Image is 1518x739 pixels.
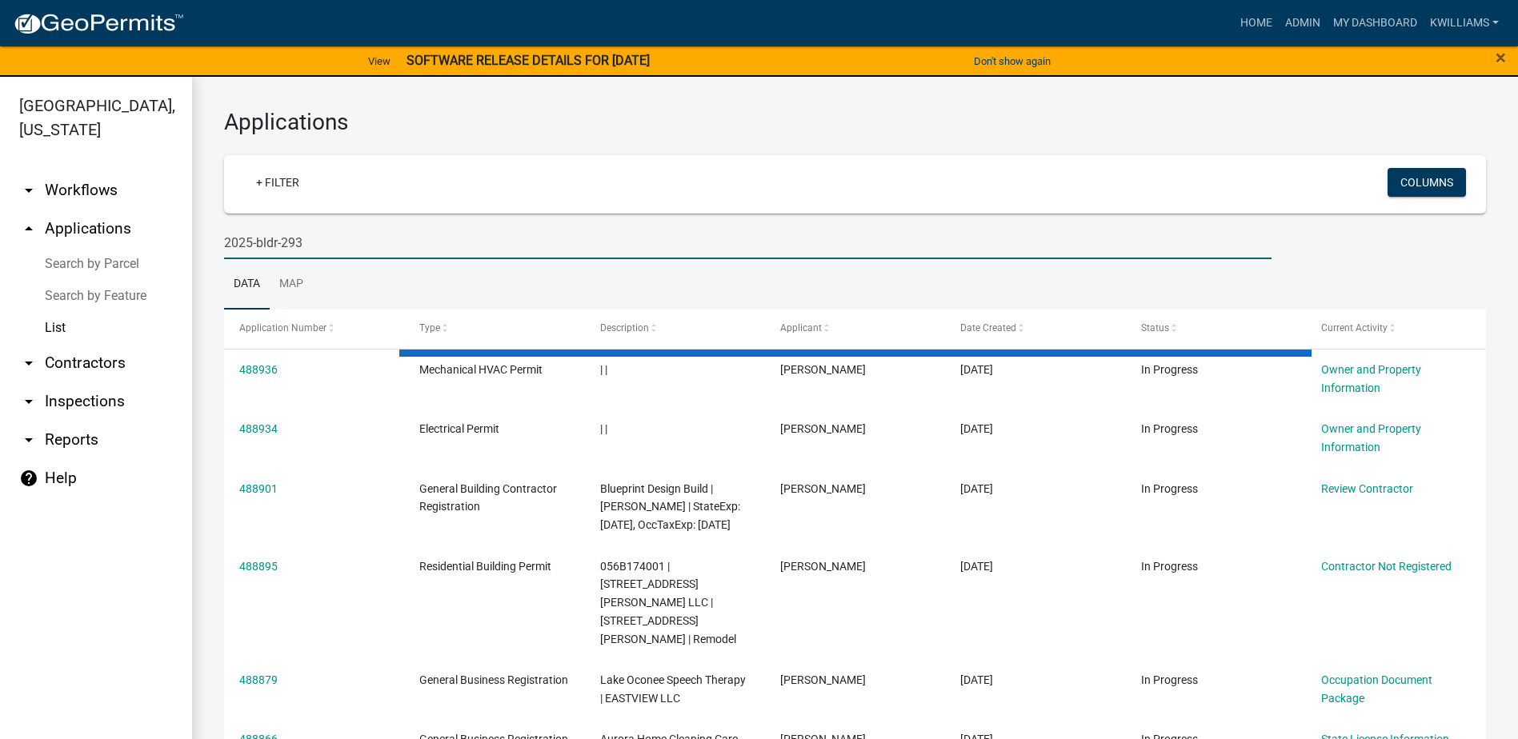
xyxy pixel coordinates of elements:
a: Contractor Not Registered [1321,560,1452,573]
span: 10/06/2025 [960,673,993,686]
h3: Applications [224,109,1486,136]
span: 056B174001 | 141 THOMAS DRIVE LLC | 141 THOMAS DR | Remodel [600,560,736,645]
span: Joseph Hale III [780,363,866,376]
span: 10/07/2025 [960,363,993,376]
span: General Business Registration [419,673,568,686]
a: Owner and Property Information [1321,363,1421,394]
span: | | [600,422,607,435]
a: Review Contractor [1321,482,1413,495]
a: Owner and Property Information [1321,422,1421,453]
datatable-header-cell: Description [585,310,765,348]
span: Vickie Kay Jones [780,673,866,686]
span: Blueprint Design Build | James M. | StateExp: 06/30/2026, OccTaxExp: 03/31/2026 [600,482,740,532]
span: 10/06/2025 [960,482,993,495]
datatable-header-cell: Application Number [224,310,404,348]
a: 488936 [239,363,278,376]
a: 488895 [239,560,278,573]
span: In Progress [1141,422,1198,435]
input: Search for applications [224,226,1272,259]
datatable-header-cell: Current Activity [1306,310,1486,348]
a: Data [224,259,270,310]
a: Occupation Document Package [1321,673,1432,705]
a: Map [270,259,313,310]
span: Mechanical HVAC Permit [419,363,543,376]
i: help [19,469,38,488]
strong: SOFTWARE RELEASE DETAILS FOR [DATE] [407,53,650,68]
span: Application Number [239,322,326,334]
a: Admin [1279,8,1327,38]
a: Home [1234,8,1279,38]
datatable-header-cell: Type [404,310,584,348]
a: 488934 [239,422,278,435]
a: kwilliams [1424,8,1505,38]
a: 488879 [239,673,278,686]
span: In Progress [1141,560,1198,573]
i: arrow_drop_down [19,354,38,373]
span: | | [600,363,607,376]
span: × [1496,46,1506,69]
a: My Dashboard [1327,8,1424,38]
span: James M. Krysak [780,482,866,495]
a: 488901 [239,482,278,495]
i: arrow_drop_down [19,181,38,200]
button: Don't show again [967,48,1057,74]
datatable-header-cell: Date Created [945,310,1125,348]
span: 10/07/2025 [960,422,993,435]
span: Lake Oconee Speech Therapy | EASTVIEW LLC [600,673,746,705]
button: Close [1496,48,1506,67]
span: In Progress [1141,363,1198,376]
span: Date Created [960,322,1016,334]
span: In Progress [1141,673,1198,686]
span: Description [600,322,649,334]
datatable-header-cell: Applicant [765,310,945,348]
a: View [362,48,397,74]
span: In Progress [1141,482,1198,495]
span: Gerino Acosta [780,422,866,435]
span: Electrical Permit [419,422,499,435]
i: arrow_drop_down [19,430,38,449]
datatable-header-cell: Status [1125,310,1305,348]
button: Columns [1388,168,1466,197]
span: Type [419,322,440,334]
i: arrow_drop_down [19,392,38,411]
span: Status [1141,322,1169,334]
span: Residential Building Permit [419,560,551,573]
span: General Building Contractor Registration [419,482,557,513]
span: 10/06/2025 [960,560,993,573]
span: James M. Krysak [780,560,866,573]
a: + Filter [243,168,312,197]
span: Current Activity [1321,322,1388,334]
span: Applicant [780,322,822,334]
i: arrow_drop_up [19,219,38,238]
